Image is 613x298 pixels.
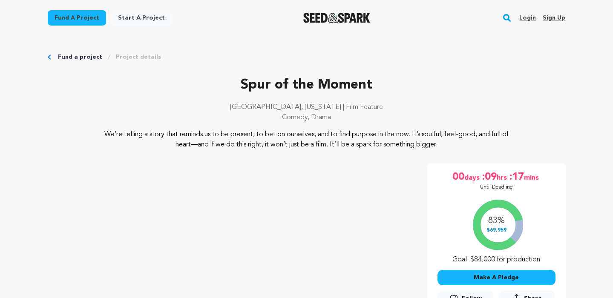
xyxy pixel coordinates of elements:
[99,129,514,150] p: We’re telling a story that reminds us to be present, to bet on ourselves, and to find purpose in ...
[519,11,536,25] a: Login
[303,13,370,23] img: Seed&Spark Logo Dark Mode
[481,170,497,184] span: :09
[464,170,481,184] span: days
[524,170,541,184] span: mins
[437,270,555,285] button: Make A Pledge
[116,53,161,61] a: Project details
[111,10,172,26] a: Start a project
[543,11,565,25] a: Sign up
[48,10,106,26] a: Fund a project
[58,53,102,61] a: Fund a project
[480,184,513,191] p: Until Deadline
[48,75,566,95] p: Spur of the Moment
[48,102,566,112] p: [GEOGRAPHIC_DATA], [US_STATE] | Film Feature
[48,112,566,123] p: Comedy, Drama
[452,170,464,184] span: 00
[48,53,566,61] div: Breadcrumb
[303,13,370,23] a: Seed&Spark Homepage
[497,170,509,184] span: hrs
[509,170,524,184] span: :17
